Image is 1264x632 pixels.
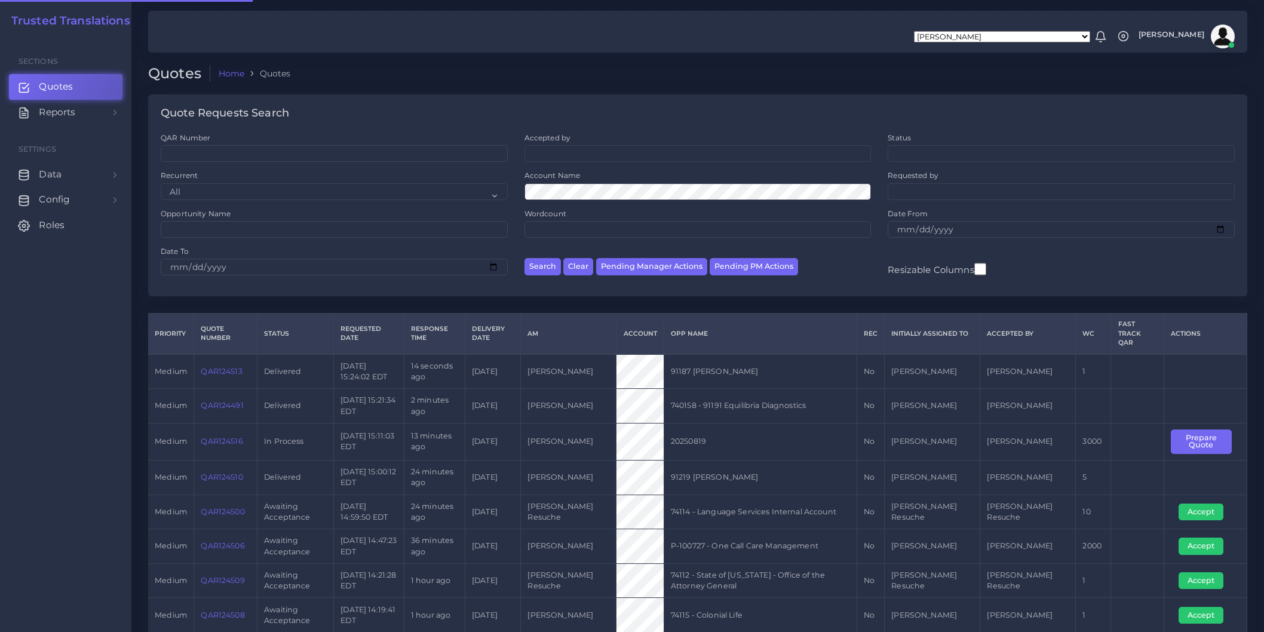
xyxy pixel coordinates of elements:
td: [PERSON_NAME] [521,354,616,389]
th: Actions [1164,314,1247,354]
a: Config [9,187,122,212]
th: REC [857,314,884,354]
td: [PERSON_NAME] [885,423,980,460]
td: [DATE] 15:00:12 EDT [334,460,404,495]
td: [DATE] [465,460,520,495]
td: No [857,389,884,424]
label: Accepted by [524,133,571,143]
a: Accept [1179,610,1232,619]
td: [PERSON_NAME] [521,423,616,460]
td: 36 minutes ago [404,529,465,564]
td: Awaiting Acceptance [257,563,333,598]
td: 10 [1076,495,1111,529]
td: 1 [1076,354,1111,389]
td: No [857,529,884,564]
h2: Quotes [148,65,210,82]
td: [PERSON_NAME] [980,354,1076,389]
td: [PERSON_NAME] [885,460,980,495]
td: [PERSON_NAME] [980,529,1076,564]
span: medium [155,473,187,481]
span: Data [39,168,62,181]
td: [DATE] [465,563,520,598]
td: [PERSON_NAME] Resuche [521,563,616,598]
button: Search [524,258,561,275]
span: medium [155,610,187,619]
button: Accept [1179,607,1223,624]
td: 2000 [1076,529,1111,564]
th: Delivery Date [465,314,520,354]
label: Requested by [888,170,938,180]
a: QAR124513 [201,367,242,376]
span: medium [155,401,187,410]
td: [PERSON_NAME] [980,389,1076,424]
td: 13 minutes ago [404,423,465,460]
th: Initially Assigned to [885,314,980,354]
td: Delivered [257,354,333,389]
td: 74114 - Language Services Internal Account [664,495,857,529]
label: Status [888,133,911,143]
th: AM [521,314,616,354]
li: Quotes [244,68,290,79]
span: medium [155,437,187,446]
a: QAR124491 [201,401,243,410]
label: Date From [888,208,928,219]
a: QAR124508 [201,610,244,619]
td: [PERSON_NAME] [521,529,616,564]
td: 1 [1076,563,1111,598]
td: 91219 [PERSON_NAME] [664,460,857,495]
h2: Trusted Translations [3,14,130,28]
td: [PERSON_NAME] Resuche [885,563,980,598]
th: Fast Track QAR [1111,314,1164,354]
td: Awaiting Acceptance [257,529,333,564]
td: 91187 [PERSON_NAME] [664,354,857,389]
td: [DATE] [465,529,520,564]
td: [PERSON_NAME] Resuche [980,495,1076,529]
td: Delivered [257,460,333,495]
span: medium [155,541,187,550]
td: 14 seconds ago [404,354,465,389]
button: Accept [1179,504,1223,520]
td: No [857,354,884,389]
label: Resizable Columns [888,262,986,277]
td: [DATE] 15:21:34 EDT [334,389,404,424]
button: Prepare Quote [1171,429,1232,454]
td: 740158 - 91191 Equilibria Diagnostics [664,389,857,424]
a: Prepare Quote [1171,437,1240,446]
td: 2 minutes ago [404,389,465,424]
a: Accept [1179,507,1232,516]
td: [PERSON_NAME] [980,423,1076,460]
td: 74112 - State of [US_STATE] - Office of the Attorney General [664,563,857,598]
a: QAR124516 [201,437,243,446]
span: medium [155,576,187,585]
span: Roles [39,219,65,232]
a: [PERSON_NAME]avatar [1133,24,1239,48]
input: Resizable Columns [974,262,986,277]
img: avatar [1211,24,1235,48]
td: 24 minutes ago [404,495,465,529]
a: Accept [1179,541,1232,550]
label: Wordcount [524,208,566,219]
span: Reports [39,106,75,119]
td: [PERSON_NAME] Resuche [980,563,1076,598]
span: [PERSON_NAME] [1139,31,1204,39]
td: No [857,563,884,598]
span: Quotes [39,80,73,93]
a: Quotes [9,74,122,99]
td: [DATE] [465,389,520,424]
button: Clear [563,258,593,275]
a: QAR124509 [201,576,244,585]
span: medium [155,367,187,376]
th: WC [1076,314,1111,354]
label: Opportunity Name [161,208,231,219]
button: Accept [1179,538,1223,554]
label: Account Name [524,170,581,180]
td: [PERSON_NAME] [885,529,980,564]
td: [DATE] 15:11:03 EDT [334,423,404,460]
td: [DATE] 15:24:02 EDT [334,354,404,389]
a: Home [219,68,245,79]
td: In Process [257,423,333,460]
a: Accept [1179,575,1232,584]
th: Account [616,314,664,354]
button: Pending PM Actions [710,258,798,275]
span: Settings [19,145,56,154]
